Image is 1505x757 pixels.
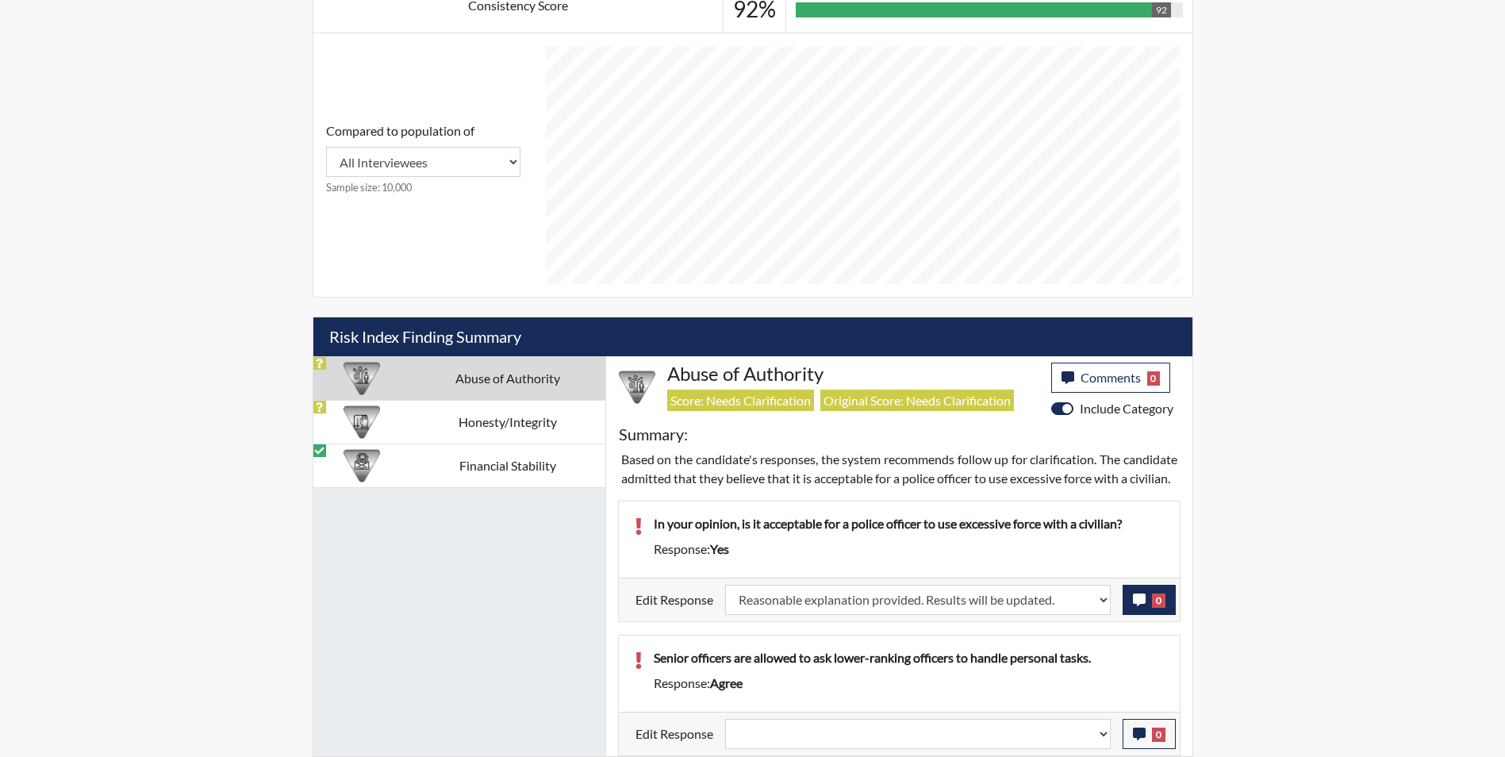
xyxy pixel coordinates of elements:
[1123,585,1176,615] button: 0
[621,450,1177,488] p: Based on the candidate's responses, the system recommends follow up for clarification. The candid...
[1081,370,1141,385] span: Comments
[667,390,814,411] span: Score: Needs Clarification
[326,121,474,140] label: Compared to population of
[635,719,713,749] label: Edit Response
[1152,2,1171,17] div: 92
[410,444,605,487] td: Financial Stability
[710,675,743,690] span: agree
[710,541,729,556] span: yes
[654,648,1164,667] p: Senior officers are allowed to ask lower-ranking officers to handle personal tasks.
[713,719,1123,749] div: Update the test taker's response, the change might impact the score
[667,363,1039,386] h4: Abuse of Authority
[1080,399,1173,418] label: Include Category
[344,360,380,397] img: CATEGORY%20ICON-01.94e51fac.png
[619,425,688,444] h5: Summary:
[1152,728,1165,742] span: 0
[313,317,1192,356] h5: Risk Index Finding Summary
[619,369,655,405] img: CATEGORY%20ICON-01.94e51fac.png
[635,585,713,615] label: Edit Response
[654,514,1164,533] p: In your opinion, is it acceptable for a police officer to use excessive force with a civilian?
[1152,594,1165,608] span: 0
[1123,719,1176,749] button: 0
[410,356,605,400] td: Abuse of Authority
[642,540,1176,559] div: Response:
[820,390,1014,411] span: Original Score: Needs Clarification
[410,400,605,444] td: Honesty/Integrity
[1051,363,1171,393] button: Comments0
[344,448,380,484] img: CATEGORY%20ICON-08.97d95025.png
[642,674,1176,693] div: Response:
[1147,371,1161,386] span: 0
[326,180,520,195] small: Sample size: 10,000
[344,404,380,440] img: CATEGORY%20ICON-11.a5f294f4.png
[713,585,1123,615] div: Update the test taker's response, the change might impact the score
[326,121,520,195] div: Consistency Score comparison among population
